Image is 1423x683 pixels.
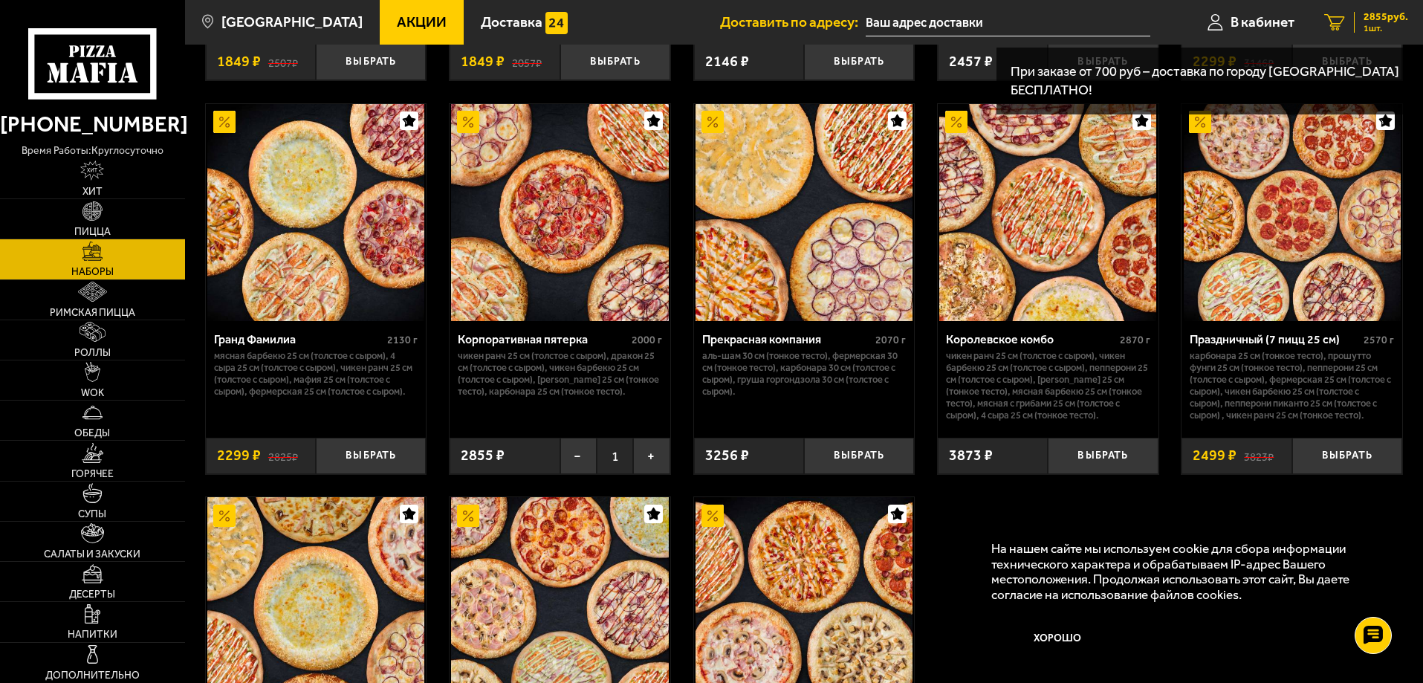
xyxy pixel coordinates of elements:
[268,54,298,69] s: 2507 ₽
[1190,332,1360,346] div: Праздничный (7 пицц 25 см)
[1181,104,1402,321] a: АкционныйПраздничный (7 пицц 25 см)
[451,104,668,321] img: Корпоративная пятерка
[702,332,872,346] div: Прекрасная компания
[939,104,1156,321] img: Королевское комбо
[214,350,418,398] p: Мясная Барбекю 25 см (толстое с сыром), 4 сыра 25 см (толстое с сыром), Чикен Ранч 25 см (толстое...
[694,104,915,321] a: АкционныйПрекрасная компания
[458,332,628,346] div: Корпоративная пятерка
[71,267,114,277] span: Наборы
[458,350,662,398] p: Чикен Ранч 25 см (толстое с сыром), Дракон 25 см (толстое с сыром), Чикен Барбекю 25 см (толстое ...
[217,54,261,69] span: 1849 ₽
[316,438,426,474] button: Выбрать
[804,438,914,474] button: Выбрать
[74,227,111,237] span: Пицца
[804,44,914,80] button: Выбрать
[1011,62,1408,100] p: При заказе от 700 руб – доставка по городу [GEOGRAPHIC_DATA] БЕСПЛАТНО!
[82,187,103,197] span: Хит
[512,54,542,69] s: 2057 ₽
[946,350,1150,421] p: Чикен Ранч 25 см (толстое с сыром), Чикен Барбекю 25 см (толстое с сыром), Пепперони 25 см (толст...
[207,104,424,321] img: Гранд Фамилиа
[316,44,426,80] button: Выбрать
[949,54,993,69] span: 2457 ₽
[457,505,479,527] img: Акционный
[946,332,1116,346] div: Королевское комбо
[720,15,866,29] span: Доставить по адресу:
[866,9,1150,36] input: Ваш адрес доставки
[560,44,670,80] button: Выбрать
[1189,111,1211,133] img: Акционный
[461,54,505,69] span: 1849 ₽
[702,350,907,398] p: Аль-Шам 30 см (тонкое тесто), Фермерская 30 см (тонкое тесто), Карбонара 30 см (толстое с сыром),...
[387,334,418,346] span: 2130 г
[71,469,114,479] span: Горячее
[50,308,135,318] span: Римская пицца
[78,509,106,519] span: Супы
[1193,448,1236,463] span: 2499 ₽
[1364,334,1394,346] span: 2570 г
[221,15,363,29] span: [GEOGRAPHIC_DATA]
[1048,438,1158,474] button: Выбрать
[701,111,724,133] img: Акционный
[1364,12,1408,22] span: 2855 руб.
[991,617,1125,661] button: Хорошо
[949,448,993,463] span: 3873 ₽
[1364,24,1408,33] span: 1 шт.
[74,348,111,358] span: Роллы
[1120,334,1150,346] span: 2870 г
[705,54,749,69] span: 2146 ₽
[633,438,670,474] button: +
[81,388,104,398] span: WOK
[481,15,542,29] span: Доставка
[44,549,140,560] span: Салаты и закуски
[457,111,479,133] img: Акционный
[1184,104,1401,321] img: Праздничный (7 пицц 25 см)
[68,629,117,640] span: Напитки
[597,438,633,474] span: 1
[632,334,662,346] span: 2000 г
[545,12,568,34] img: 15daf4d41897b9f0e9f617042186c801.svg
[875,334,906,346] span: 2070 г
[69,589,115,600] span: Десерты
[701,505,724,527] img: Акционный
[945,111,967,133] img: Акционный
[1190,350,1394,421] p: Карбонара 25 см (тонкое тесто), Прошутто Фунги 25 см (тонкое тесто), Пепперони 25 см (толстое с с...
[705,448,749,463] span: 3256 ₽
[696,104,913,321] img: Прекрасная компания
[206,104,427,321] a: АкционныйГранд Фамилиа
[268,448,298,463] s: 2825 ₽
[560,438,597,474] button: −
[213,111,236,133] img: Акционный
[74,428,110,438] span: Обеды
[214,332,384,346] div: Гранд Фамилиа
[450,104,670,321] a: АкционныйКорпоративная пятерка
[397,15,447,29] span: Акции
[1244,448,1274,463] s: 3823 ₽
[217,448,261,463] span: 2299 ₽
[1292,438,1402,474] button: Выбрать
[1231,15,1294,29] span: В кабинет
[45,670,140,681] span: Дополнительно
[938,104,1158,321] a: АкционныйКоролевское комбо
[991,541,1380,603] p: На нашем сайте мы используем cookie для сбора информации технического характера и обрабатываем IP...
[461,448,505,463] span: 2855 ₽
[213,505,236,527] img: Акционный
